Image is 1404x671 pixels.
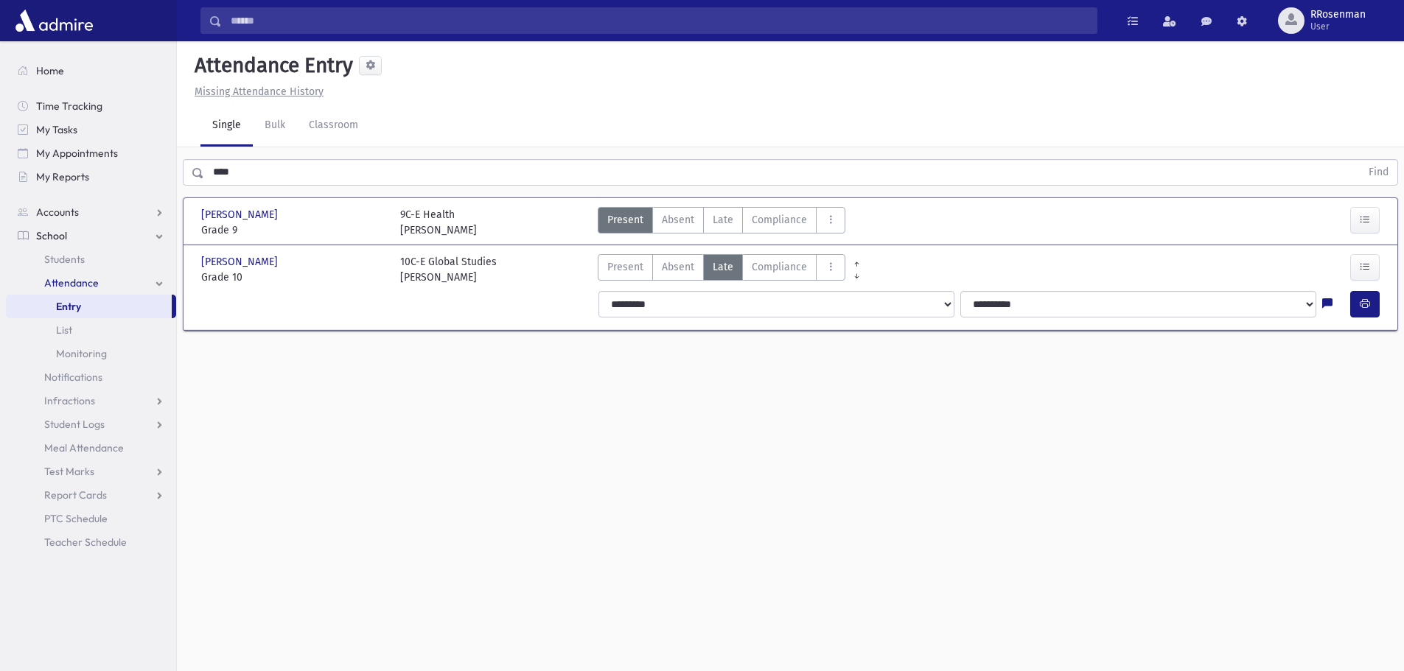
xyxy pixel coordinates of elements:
div: 10C-E Global Studies [PERSON_NAME] [400,254,497,285]
a: Accounts [6,200,176,224]
span: RRosenman [1310,9,1366,21]
a: Test Marks [6,460,176,483]
span: Grade 9 [201,222,385,238]
span: Time Tracking [36,99,102,113]
span: Meal Attendance [44,441,124,454]
div: AttTypes [598,207,845,238]
span: Compliance [752,259,807,275]
img: AdmirePro [12,6,97,35]
a: Bulk [253,105,297,147]
span: Present [607,259,643,275]
a: Home [6,59,176,82]
span: My Appointments [36,147,118,160]
a: Student Logs [6,412,176,436]
a: Attendance [6,271,176,295]
div: 9C-E Health [PERSON_NAME] [400,207,477,238]
span: Students [44,253,85,266]
span: Present [607,212,643,228]
span: Teacher Schedule [44,535,127,549]
a: Monitoring [6,342,176,365]
span: Late [713,212,733,228]
span: School [36,229,67,242]
span: Attendance [44,276,99,289]
span: [PERSON_NAME] [201,207,281,222]
a: Infractions [6,389,176,412]
a: List [6,318,176,342]
input: Search [222,7,1097,34]
div: AttTypes [598,254,845,285]
span: List [56,323,72,337]
a: Entry [6,295,172,318]
span: Home [36,64,64,77]
span: Compliance [752,212,807,228]
a: Meal Attendance [6,436,176,460]
span: Test Marks [44,465,94,478]
span: Entry [56,300,81,313]
span: PTC Schedule [44,512,108,525]
span: Infractions [44,394,95,407]
span: My Tasks [36,123,77,136]
span: Late [713,259,733,275]
a: My Appointments [6,141,176,165]
span: Grade 10 [201,270,385,285]
span: Notifications [44,370,102,384]
a: Time Tracking [6,94,176,118]
h5: Attendance Entry [189,53,353,78]
a: Teacher Schedule [6,530,176,554]
span: Absent [662,212,694,228]
span: [PERSON_NAME] [201,254,281,270]
u: Missing Attendance History [195,85,324,98]
span: Absent [662,259,694,275]
span: Report Cards [44,488,107,502]
button: Find [1360,160,1397,185]
a: Notifications [6,365,176,389]
a: School [6,224,176,247]
span: Student Logs [44,418,105,431]
a: My Tasks [6,118,176,141]
a: PTC Schedule [6,507,176,530]
a: Report Cards [6,483,176,507]
a: Classroom [297,105,370,147]
span: User [1310,21,1366,32]
span: Monitoring [56,347,107,360]
a: Single [200,105,253,147]
span: Accounts [36,205,79,219]
span: My Reports [36,170,89,183]
a: Missing Attendance History [189,85,324,98]
a: Students [6,247,176,271]
a: My Reports [6,165,176,189]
